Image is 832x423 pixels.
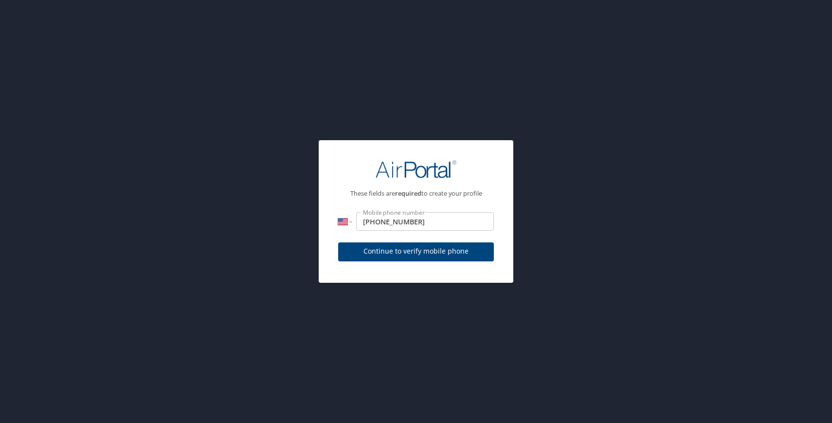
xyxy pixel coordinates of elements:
img: AirPortal Logo [376,160,456,179]
input: Enter phone number [356,212,494,231]
p: These fields are to create your profile [338,190,494,197]
button: Continue to verify mobile phone [338,242,494,261]
strong: required [395,189,421,198]
span: Continue to verify mobile phone [346,245,486,257]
